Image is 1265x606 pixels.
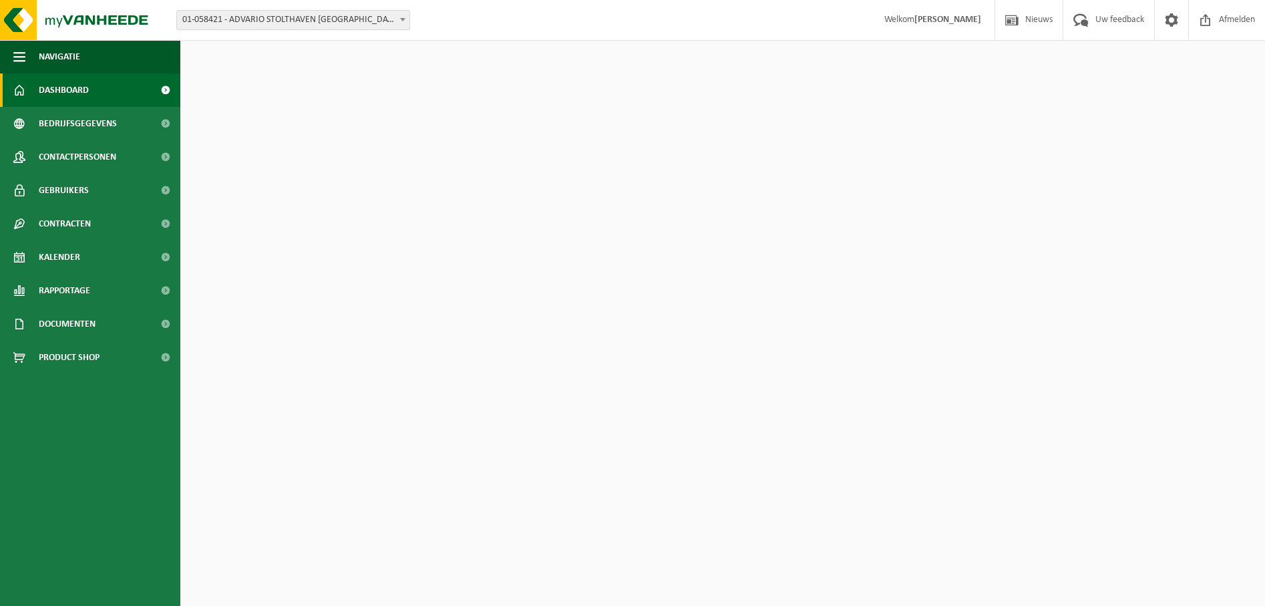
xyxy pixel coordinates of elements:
[39,207,91,241] span: Contracten
[39,73,89,107] span: Dashboard
[39,241,80,274] span: Kalender
[39,274,90,307] span: Rapportage
[914,15,981,25] strong: [PERSON_NAME]
[39,341,100,374] span: Product Shop
[39,174,89,207] span: Gebruikers
[39,307,96,341] span: Documenten
[176,10,410,30] span: 01-058421 - ADVARIO STOLTHAVEN ANTWERPEN NV - ANTWERPEN
[39,40,80,73] span: Navigatie
[39,107,117,140] span: Bedrijfsgegevens
[177,11,409,29] span: 01-058421 - ADVARIO STOLTHAVEN ANTWERPEN NV - ANTWERPEN
[39,140,116,174] span: Contactpersonen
